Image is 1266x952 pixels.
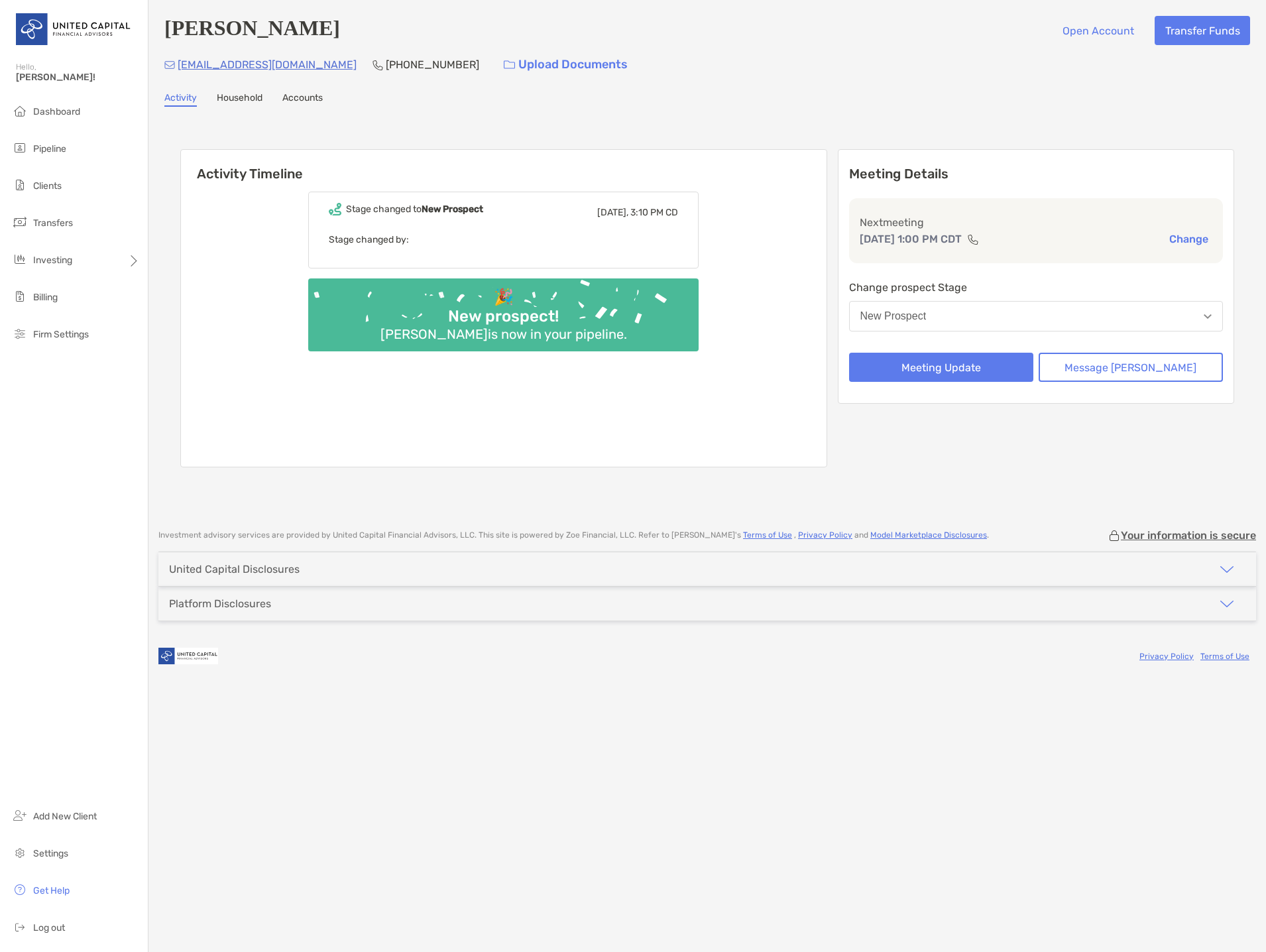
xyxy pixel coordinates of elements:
h4: [PERSON_NAME] [164,16,340,45]
p: Investment advisory services are provided by United Capital Financial Advisors, LLC . This site i... [158,530,989,540]
button: Change [1165,232,1212,246]
a: Privacy Policy [1139,652,1194,661]
img: Email Icon [164,61,175,69]
h6: Activity Timeline [181,150,827,182]
img: billing icon [12,288,28,304]
span: Clients [33,180,62,192]
span: 3:10 PM CD [630,207,678,218]
img: Open dropdown arrow [1204,314,1212,319]
b: New Prospect [422,204,483,215]
span: Investing [33,255,72,266]
a: Terms of Use [743,530,792,540]
img: firm-settings icon [12,326,28,341]
span: [DATE], [597,207,628,218]
p: Change prospect Stage [849,279,1224,296]
span: Get Help [33,885,70,896]
button: Message [PERSON_NAME] [1039,353,1223,382]
span: Add New Client [33,811,97,822]
span: Dashboard [33,106,80,117]
a: Accounts [282,92,323,107]
button: Meeting Update [849,353,1033,382]
img: dashboard icon [12,103,28,119]
span: Log out [33,922,65,933]
img: icon arrow [1219,596,1235,612]
p: Stage changed by: [329,231,678,248]
a: Activity [164,92,197,107]
span: Pipeline [33,143,66,154]
p: [EMAIL_ADDRESS][DOMAIN_NAME] [178,56,357,73]
span: Transfers [33,217,73,229]
img: button icon [504,60,515,70]
img: logout icon [12,919,28,935]
img: settings icon [12,845,28,861]
a: Privacy Policy [798,530,852,540]
a: Model Marketplace Disclosures [870,530,987,540]
a: Household [217,92,262,107]
img: communication type [967,234,979,245]
div: Platform Disclosures [169,597,271,610]
a: Terms of Use [1200,652,1249,661]
p: [PHONE_NUMBER] [386,56,479,73]
img: company logo [158,641,218,671]
button: New Prospect [849,301,1224,331]
p: Your information is secure [1121,529,1256,542]
img: clients icon [12,177,28,193]
span: Firm Settings [33,329,89,340]
button: Open Account [1052,16,1144,45]
img: United Capital Logo [16,5,132,53]
p: [DATE] 1:00 PM CDT [860,231,962,247]
div: United Capital Disclosures [169,563,300,575]
div: New Prospect [860,310,927,322]
img: Phone Icon [373,60,383,70]
img: transfers icon [12,214,28,230]
img: icon arrow [1219,562,1235,577]
span: Billing [33,292,58,303]
img: Confetti [308,278,699,340]
div: Stage changed to [346,204,483,215]
div: [PERSON_NAME] is now in your pipeline. [375,326,632,342]
p: Next meeting [860,214,1213,231]
img: get-help icon [12,882,28,898]
span: [PERSON_NAME]! [16,72,140,83]
div: 🎉 [489,288,519,307]
button: Transfer Funds [1155,16,1250,45]
p: Meeting Details [849,166,1224,182]
a: Upload Documents [495,50,636,79]
div: New prospect! [443,307,564,326]
img: pipeline icon [12,140,28,156]
img: investing icon [12,251,28,267]
img: add_new_client icon [12,807,28,823]
span: Settings [33,848,68,859]
img: Event icon [329,203,341,215]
